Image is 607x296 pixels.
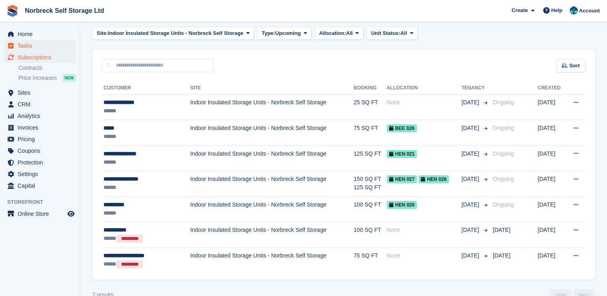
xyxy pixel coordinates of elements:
td: 150 SQ FT 125 SQ FT [353,171,386,197]
a: menu [4,157,76,168]
a: menu [4,134,76,145]
td: Indoor Insulated Storage Units - Norbreck Self Storage [190,247,353,273]
span: HEN 026 [418,175,449,183]
span: All [400,29,407,37]
div: None [387,98,461,107]
td: Indoor Insulated Storage Units - Norbreck Self Storage [190,94,353,120]
a: menu [4,180,76,191]
span: [DATE] [493,252,510,259]
a: menu [4,168,76,180]
span: Coupons [18,145,66,156]
span: Tasks [18,40,66,51]
span: Sites [18,87,66,98]
td: [DATE] [538,222,565,247]
span: HEN 020 [387,201,417,209]
span: Unit Status: [371,29,400,37]
th: Booking [353,82,386,95]
td: 125 SQ FT [353,145,386,171]
span: Ongoing [493,176,514,182]
span: [DATE] [461,124,481,132]
a: Contracts [18,64,76,72]
button: Site: Indoor Insulated Storage Units - Norbreck Self Storage [92,27,254,40]
span: Type: [262,29,275,37]
a: menu [4,99,76,110]
a: menu [4,28,76,40]
td: 75 SQ FT [353,247,386,273]
a: menu [4,122,76,133]
td: [DATE] [538,197,565,222]
span: Upcoming [275,29,301,37]
a: menu [4,145,76,156]
span: [DATE] [461,175,481,183]
span: Account [579,7,600,15]
th: Site [190,82,353,95]
td: Indoor Insulated Storage Units - Norbreck Self Storage [190,171,353,197]
a: menu [4,110,76,122]
th: Created [538,82,565,95]
span: BEE 026 [387,124,417,132]
span: Help [551,6,562,14]
th: Allocation [387,82,461,95]
span: Ongoing [493,99,514,105]
td: 100 SQ FT [353,222,386,247]
td: [DATE] [538,120,565,146]
td: [DATE] [538,171,565,197]
span: Home [18,28,66,40]
span: Invoices [18,122,66,133]
span: Storefront [7,198,80,206]
span: [DATE] [461,226,481,234]
span: Settings [18,168,66,180]
span: Ongoing [493,150,514,157]
span: Analytics [18,110,66,122]
span: Price increases [18,74,57,82]
td: [DATE] [538,145,565,171]
div: NEW [63,74,76,82]
span: [DATE] [461,201,481,209]
div: None [387,251,461,260]
a: menu [4,87,76,98]
span: Indoor Insulated Storage Units - Norbreck Self Storage [108,29,243,37]
span: [DATE] [461,98,481,107]
span: Sort [569,62,580,70]
span: CRM [18,99,66,110]
div: None [387,226,461,234]
button: Allocation: All [315,27,363,40]
a: Preview store [66,209,76,219]
td: [DATE] [538,247,565,273]
img: Sally King [570,6,578,14]
img: stora-icon-8386f47178a22dfd0bd8f6a31ec36ba5ce8667c1dd55bd0f319d3a0aa187defe.svg [6,5,18,17]
span: [DATE] [493,227,510,233]
span: Ongoing [493,201,514,208]
span: HEN 021 [387,150,417,158]
td: Indoor Insulated Storage Units - Norbreck Self Storage [190,222,353,247]
td: Indoor Insulated Storage Units - Norbreck Self Storage [190,197,353,222]
span: [DATE] [461,150,481,158]
span: Subscriptions [18,52,66,63]
span: Pricing [18,134,66,145]
td: 25 SQ FT [353,94,386,120]
a: menu [4,208,76,219]
span: Online Store [18,208,66,219]
td: 75 SQ FT [353,120,386,146]
button: Unit Status: All [367,27,418,40]
span: [DATE] [461,251,481,260]
button: Type: Upcoming [257,27,311,40]
span: Ongoing [493,125,514,131]
a: menu [4,52,76,63]
a: Norbreck Self Storage Ltd [22,4,107,17]
td: [DATE] [538,94,565,120]
th: Customer [102,82,190,95]
span: HEN 027 [387,175,417,183]
a: menu [4,40,76,51]
span: Create [512,6,528,14]
td: Indoor Insulated Storage Units - Norbreck Self Storage [190,120,353,146]
span: Protection [18,157,66,168]
a: Price increases NEW [18,73,76,82]
span: Site: [97,29,108,37]
span: Capital [18,180,66,191]
td: Indoor Insulated Storage Units - Norbreck Self Storage [190,145,353,171]
span: All [346,29,353,37]
td: 100 SQ FT [353,197,386,222]
span: Allocation: [319,29,346,37]
th: Tenancy [461,82,489,95]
